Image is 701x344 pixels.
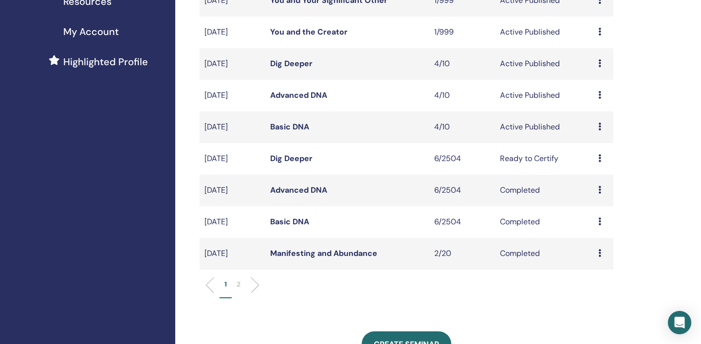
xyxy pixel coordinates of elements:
[495,48,593,80] td: Active Published
[270,27,348,37] a: You and the Creator
[200,111,265,143] td: [DATE]
[429,80,495,111] td: 4/10
[224,279,227,290] p: 1
[495,17,593,48] td: Active Published
[495,80,593,111] td: Active Published
[270,122,309,132] a: Basic DNA
[270,90,327,100] a: Advanced DNA
[270,248,377,258] a: Manifesting and Abundance
[200,206,265,238] td: [DATE]
[270,185,327,195] a: Advanced DNA
[495,238,593,270] td: Completed
[270,217,309,227] a: Basic DNA
[429,206,495,238] td: 6/2504
[237,279,240,290] p: 2
[270,58,313,69] a: Dig Deeper
[200,80,265,111] td: [DATE]
[429,48,495,80] td: 4/10
[495,206,593,238] td: Completed
[495,175,593,206] td: Completed
[668,311,691,334] div: Open Intercom Messenger
[200,143,265,175] td: [DATE]
[429,143,495,175] td: 6/2504
[270,153,313,163] a: Dig Deeper
[63,24,119,39] span: My Account
[200,17,265,48] td: [DATE]
[429,175,495,206] td: 6/2504
[495,143,593,175] td: Ready to Certify
[63,54,148,69] span: Highlighted Profile
[495,111,593,143] td: Active Published
[200,48,265,80] td: [DATE]
[429,238,495,270] td: 2/20
[200,238,265,270] td: [DATE]
[200,175,265,206] td: [DATE]
[429,17,495,48] td: 1/999
[429,111,495,143] td: 4/10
